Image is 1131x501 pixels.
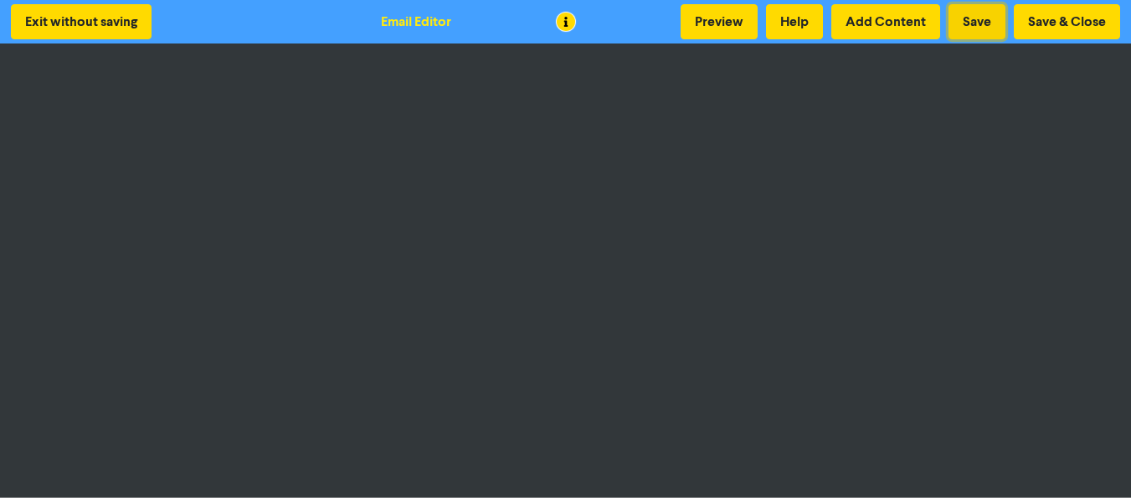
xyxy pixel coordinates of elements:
[766,4,823,39] button: Help
[948,4,1005,39] button: Save
[11,4,152,39] button: Exit without saving
[1014,4,1120,39] button: Save & Close
[381,12,451,32] div: Email Editor
[681,4,758,39] button: Preview
[831,4,940,39] button: Add Content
